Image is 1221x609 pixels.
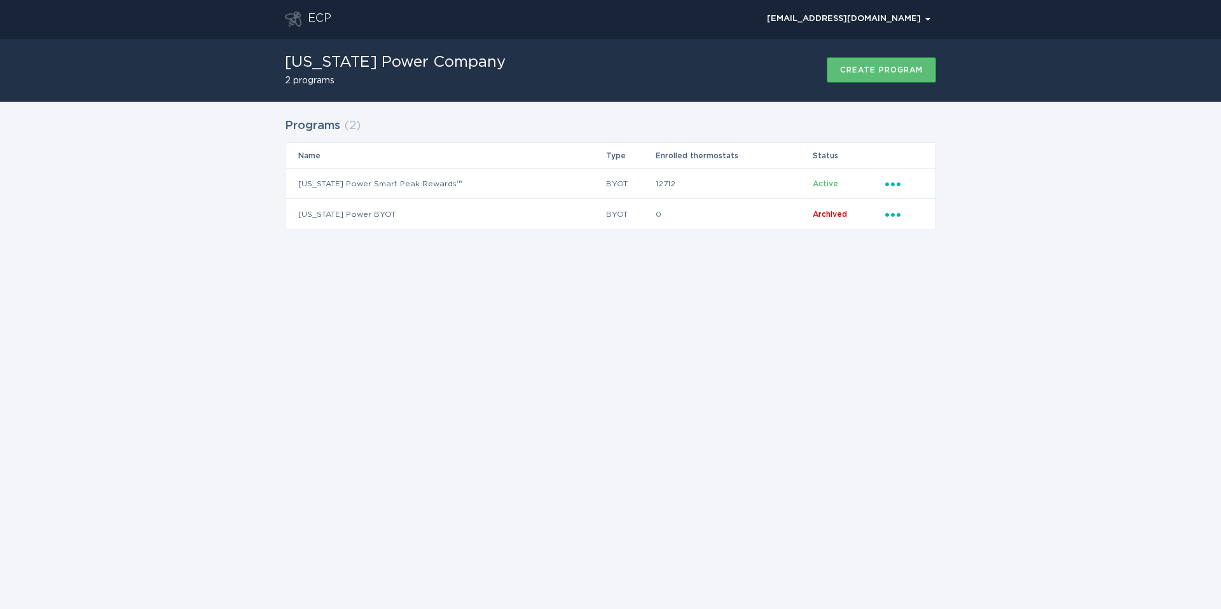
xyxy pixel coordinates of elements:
[812,143,885,168] th: Status
[286,168,935,199] tr: a83c1515c177425987cf5c621d13ecf6
[655,143,812,168] th: Enrolled thermostats
[286,143,605,168] th: Name
[885,207,923,221] div: Popover menu
[285,114,340,137] h2: Programs
[605,143,656,168] th: Type
[285,55,506,70] h1: [US_STATE] Power Company
[605,199,656,229] td: BYOT
[761,10,936,29] button: Open user account details
[605,168,656,199] td: BYOT
[286,199,935,229] tr: 8d6a52c1d73a46e5a16b295e74fc7604
[761,10,936,29] div: Popover menu
[885,177,923,191] div: Popover menu
[308,11,331,27] div: ECP
[285,76,506,85] h2: 2 programs
[344,120,361,132] span: ( 2 )
[286,143,935,168] tr: Table Headers
[655,199,812,229] td: 0
[767,15,930,23] div: [EMAIL_ADDRESS][DOMAIN_NAME]
[813,210,847,218] span: Archived
[813,180,838,188] span: Active
[655,168,812,199] td: 12712
[840,66,923,74] div: Create program
[827,57,936,83] button: Create program
[285,11,301,27] button: Go to dashboard
[286,168,605,199] td: [US_STATE] Power Smart Peak Rewards™
[286,199,605,229] td: [US_STATE] Power BYOT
